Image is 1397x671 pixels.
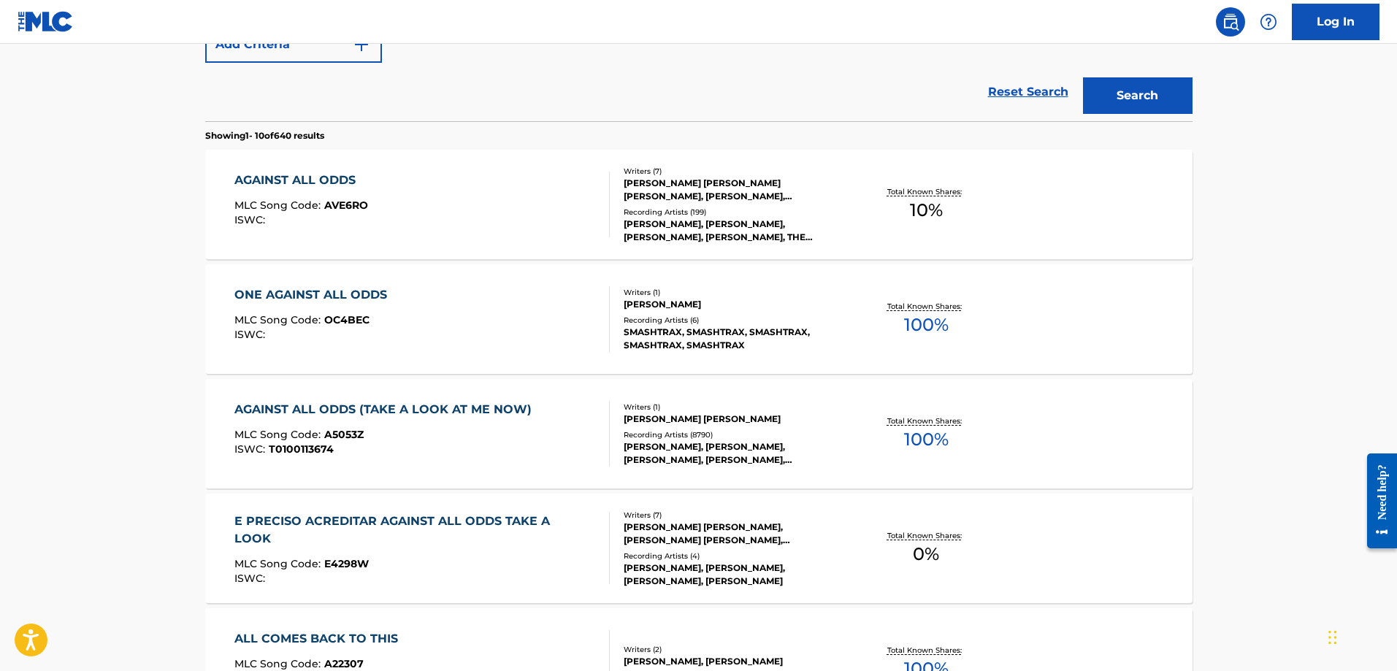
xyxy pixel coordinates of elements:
span: ISWC : [234,572,269,585]
p: Total Known Shares: [887,186,965,197]
span: A5053Z [324,428,364,441]
p: Showing 1 - 10 of 640 results [205,129,324,142]
span: MLC Song Code : [234,313,324,326]
div: [PERSON_NAME], [PERSON_NAME], [PERSON_NAME], [PERSON_NAME], [PERSON_NAME] [624,440,844,467]
p: Total Known Shares: [887,645,965,656]
a: E PRECISO ACREDITAR AGAINST ALL ODDS TAKE A LOOKMLC Song Code:E4298WISWC:Writers (7)[PERSON_NAME]... [205,494,1193,603]
button: Add Criteria [205,26,382,63]
div: Recording Artists ( 6 ) [624,315,844,326]
div: Writers ( 2 ) [624,644,844,655]
p: Total Known Shares: [887,415,965,426]
span: MLC Song Code : [234,428,324,441]
div: Help [1254,7,1283,37]
span: ISWC : [234,328,269,341]
a: AGAINST ALL ODDSMLC Song Code:AVE6ROISWC:Writers (7)[PERSON_NAME] [PERSON_NAME] [PERSON_NAME], [P... [205,150,1193,259]
a: Public Search [1216,7,1245,37]
img: search [1222,13,1239,31]
iframe: Chat Widget [1324,601,1397,671]
div: Recording Artists ( 199 ) [624,207,844,218]
a: AGAINST ALL ODDS (TAKE A LOOK AT ME NOW)MLC Song Code:A5053ZISWC:T0100113674Writers (1)[PERSON_NA... [205,379,1193,488]
span: 100 % [904,312,949,338]
span: AVE6RO [324,199,368,212]
div: Recording Artists ( 4 ) [624,551,844,561]
div: [PERSON_NAME], [PERSON_NAME], [PERSON_NAME], [PERSON_NAME], THE [PERSON_NAME] BIG BAND, [PERSON_N... [624,218,844,244]
span: MLC Song Code : [234,657,324,670]
div: [PERSON_NAME] [PERSON_NAME] [PERSON_NAME], [PERSON_NAME], [PERSON_NAME], [PERSON_NAME] [PERSON_NA... [624,177,844,203]
div: AGAINST ALL ODDS [234,172,368,189]
div: E PRECISO ACREDITAR AGAINST ALL ODDS TAKE A LOOK [234,513,597,548]
div: [PERSON_NAME], [PERSON_NAME] [624,655,844,668]
span: MLC Song Code : [234,199,324,212]
div: Drag [1328,616,1337,659]
div: SMASHTRAX, SMASHTRAX, SMASHTRAX, SMASHTRAX, SMASHTRAX [624,326,844,352]
a: ONE AGAINST ALL ODDSMLC Song Code:OC4BECISWC:Writers (1)[PERSON_NAME]Recording Artists (6)SMASHTR... [205,264,1193,374]
span: MLC Song Code : [234,557,324,570]
p: Total Known Shares: [887,530,965,541]
div: [PERSON_NAME] [PERSON_NAME], [PERSON_NAME] [PERSON_NAME], [PERSON_NAME] [PERSON_NAME], CHARLLES A... [624,521,844,547]
img: help [1260,13,1277,31]
span: A22307 [324,657,364,670]
a: Log In [1292,4,1379,40]
a: Reset Search [981,76,1076,108]
span: 0 % [913,541,939,567]
div: AGAINST ALL ODDS (TAKE A LOOK AT ME NOW) [234,401,539,418]
span: T0100113674 [269,442,334,456]
span: OC4BEC [324,313,370,326]
div: [PERSON_NAME] [624,298,844,311]
div: [PERSON_NAME], [PERSON_NAME], [PERSON_NAME], [PERSON_NAME] [624,561,844,588]
div: [PERSON_NAME] [PERSON_NAME] [624,413,844,426]
button: Search [1083,77,1193,114]
span: ISWC : [234,442,269,456]
div: Writers ( 1 ) [624,402,844,413]
span: 10 % [910,197,943,223]
span: E4298W [324,557,369,570]
div: Writers ( 1 ) [624,287,844,298]
span: 100 % [904,426,949,453]
div: Writers ( 7 ) [624,166,844,177]
div: Recording Artists ( 8790 ) [624,429,844,440]
div: ALL COMES BACK TO THIS [234,630,405,648]
div: ONE AGAINST ALL ODDS [234,286,394,304]
p: Total Known Shares: [887,301,965,312]
iframe: Resource Center [1356,442,1397,560]
span: ISWC : [234,213,269,226]
img: MLC Logo [18,11,74,32]
img: 9d2ae6d4665cec9f34b9.svg [353,36,370,53]
div: Writers ( 7 ) [624,510,844,521]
